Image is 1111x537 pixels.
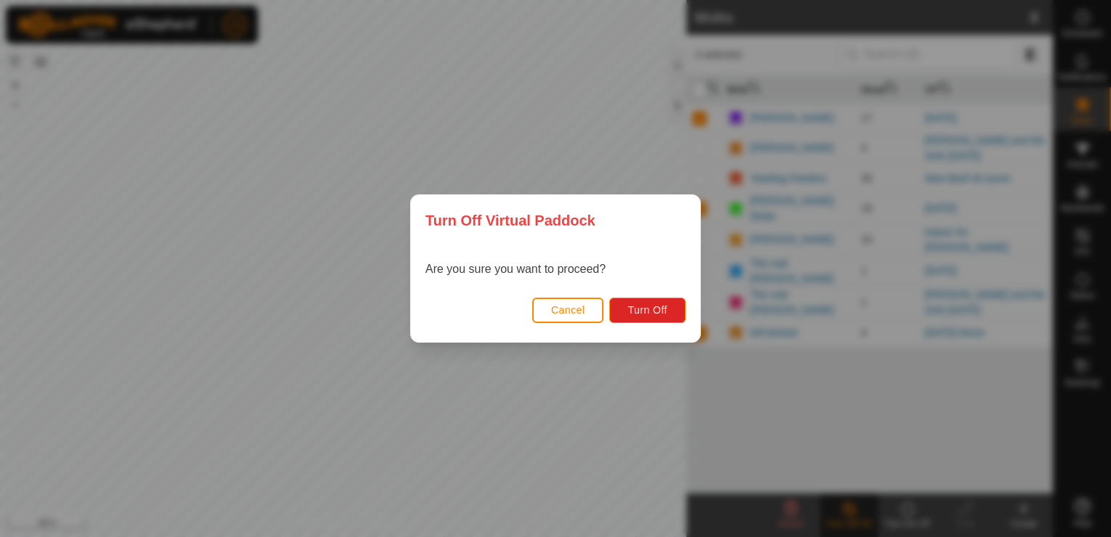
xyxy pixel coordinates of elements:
[609,298,686,323] button: Turn Off
[551,304,585,316] span: Cancel
[425,210,595,231] span: Turn Off Virtual Paddock
[532,298,604,323] button: Cancel
[425,260,606,278] p: Are you sure you want to proceed?
[627,304,667,316] span: Turn Off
